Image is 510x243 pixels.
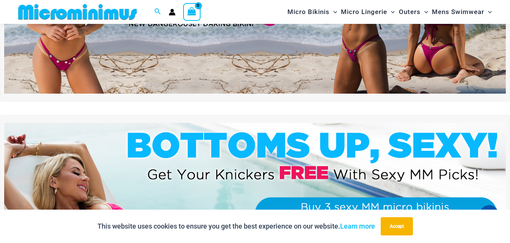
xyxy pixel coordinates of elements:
a: Learn more [340,222,375,230]
a: Micro LingerieMenu ToggleMenu Toggle [339,2,397,22]
span: Mens Swimwear [432,2,484,22]
p: This website uses cookies to ensure you get the best experience on our website. [97,221,375,232]
span: Menu Toggle [330,2,337,22]
img: MM SHOP LOGO FLAT [15,3,140,20]
span: Micro Lingerie [341,2,387,22]
span: Menu Toggle [484,2,492,22]
a: OutersMenu ToggleMenu Toggle [397,2,430,22]
span: Menu Toggle [387,2,395,22]
span: Outers [399,2,421,22]
span: Menu Toggle [421,2,428,22]
span: Micro Bikinis [287,2,330,22]
nav: Site Navigation [284,1,495,23]
a: Account icon link [169,9,176,16]
a: Micro BikinisMenu ToggleMenu Toggle [286,2,339,22]
a: View Shopping Cart, empty [183,3,201,20]
a: Search icon link [154,7,161,17]
a: Mens SwimwearMenu ToggleMenu Toggle [430,2,494,22]
button: Accept [381,217,413,235]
